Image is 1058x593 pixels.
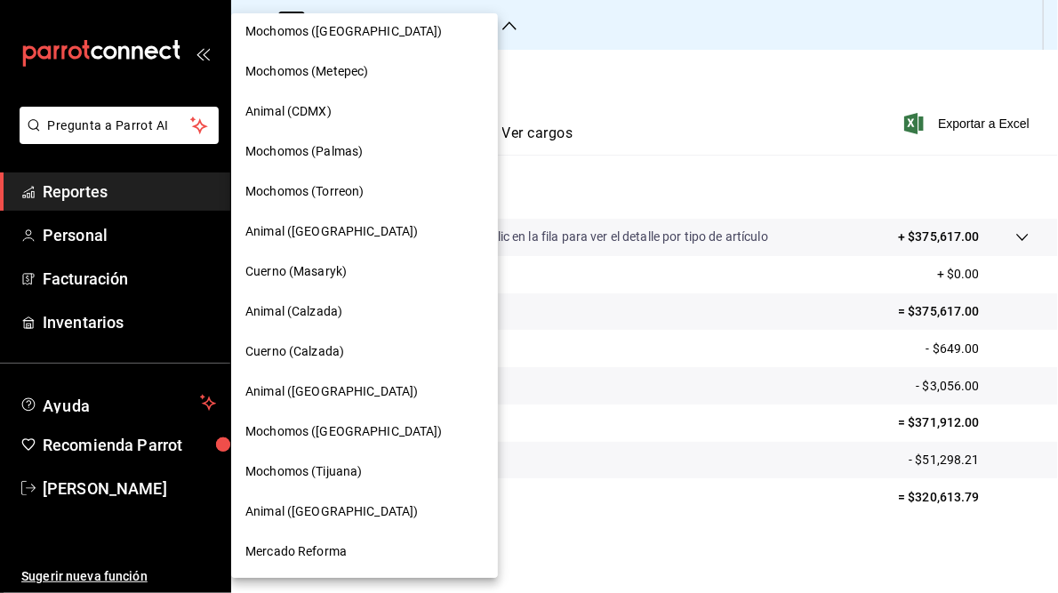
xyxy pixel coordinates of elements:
[231,172,498,212] div: Mochomos (Torreon)
[231,292,498,332] div: Animal (Calzada)
[231,92,498,132] div: Animal (CDMX)
[231,252,498,292] div: Cuerno (Masaryk)
[231,12,498,52] div: Mochomos ([GEOGRAPHIC_DATA])
[245,182,364,201] span: Mochomos (Torreon)
[231,492,498,532] div: Animal ([GEOGRAPHIC_DATA])
[231,212,498,252] div: Animal ([GEOGRAPHIC_DATA])
[245,222,418,241] span: Animal ([GEOGRAPHIC_DATA])
[245,62,368,81] span: Mochomos (Metepec)
[245,342,344,361] span: Cuerno (Calzada)
[245,382,418,401] span: Animal ([GEOGRAPHIC_DATA])
[245,302,342,321] span: Animal (Calzada)
[245,462,362,481] span: Mochomos (Tijuana)
[231,412,498,452] div: Mochomos ([GEOGRAPHIC_DATA])
[245,262,347,281] span: Cuerno (Masaryk)
[245,502,418,521] span: Animal ([GEOGRAPHIC_DATA])
[231,372,498,412] div: Animal ([GEOGRAPHIC_DATA])
[231,132,498,172] div: Mochomos (Palmas)
[245,102,332,121] span: Animal (CDMX)
[231,52,498,92] div: Mochomos (Metepec)
[245,422,443,441] span: Mochomos ([GEOGRAPHIC_DATA])
[231,532,498,572] div: Mercado Reforma
[231,452,498,492] div: Mochomos (Tijuana)
[231,332,498,372] div: Cuerno (Calzada)
[245,542,347,561] span: Mercado Reforma
[245,142,363,161] span: Mochomos (Palmas)
[245,22,443,41] span: Mochomos ([GEOGRAPHIC_DATA])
